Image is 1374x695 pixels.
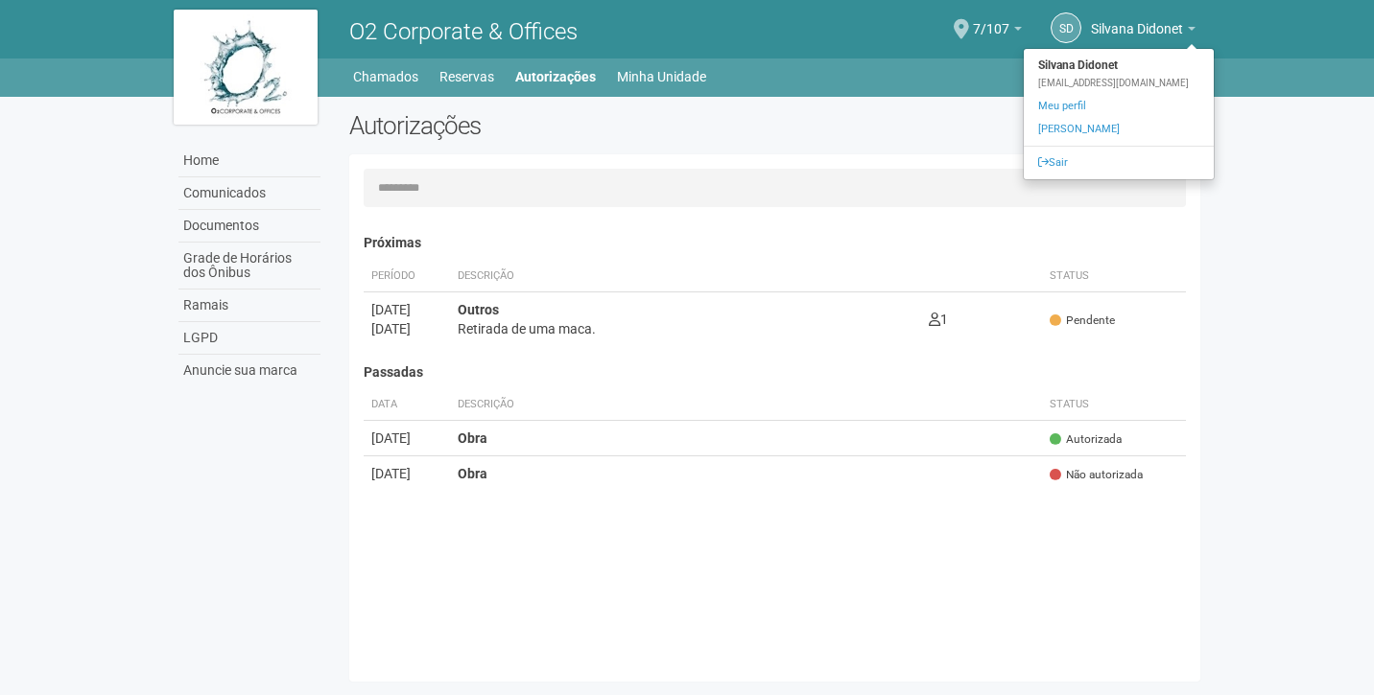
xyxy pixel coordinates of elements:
th: Descrição [450,261,921,292]
a: Sair [1024,151,1214,174]
div: Retirada de uma maca. [458,319,913,338]
th: Período [364,261,450,292]
h4: Próximas [364,236,1186,250]
a: SD [1051,12,1081,43]
div: [DATE] [371,300,442,319]
th: Status [1042,261,1186,292]
strong: Obra [458,466,487,481]
span: Pendente [1050,313,1115,329]
strong: Obra [458,430,487,446]
a: Minha Unidade [617,63,706,90]
h2: Autorizações [349,111,760,140]
img: logo.jpg [174,10,318,125]
a: Comunicados [178,177,320,210]
a: Grade de Horários dos Ônibus [178,243,320,290]
strong: Outros [458,302,499,317]
a: [PERSON_NAME] [1024,118,1214,141]
div: [DATE] [371,464,442,483]
a: Reservas [439,63,494,90]
span: 7/107 [973,3,1009,36]
th: Status [1042,389,1186,421]
a: Home [178,145,320,177]
strong: Silvana Didonet [1024,54,1214,77]
div: [DATE] [371,319,442,338]
h4: Passadas [364,365,1186,380]
th: Data [364,389,450,421]
div: [EMAIL_ADDRESS][DOMAIN_NAME] [1024,77,1214,90]
th: Descrição [450,389,1042,421]
a: Anuncie sua marca [178,355,320,386]
a: LGPD [178,322,320,355]
a: Silvana Didonet [1091,24,1196,39]
div: [DATE] [371,429,442,448]
a: Documentos [178,210,320,243]
span: Silvana Didonet [1091,3,1183,36]
a: 7/107 [973,24,1022,39]
span: Não autorizada [1050,467,1143,483]
a: Meu perfil [1024,95,1214,118]
a: Autorizações [515,63,596,90]
a: Chamados [353,63,418,90]
span: O2 Corporate & Offices [349,18,578,45]
a: Ramais [178,290,320,322]
span: Autorizada [1050,431,1122,448]
span: 1 [929,312,948,327]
